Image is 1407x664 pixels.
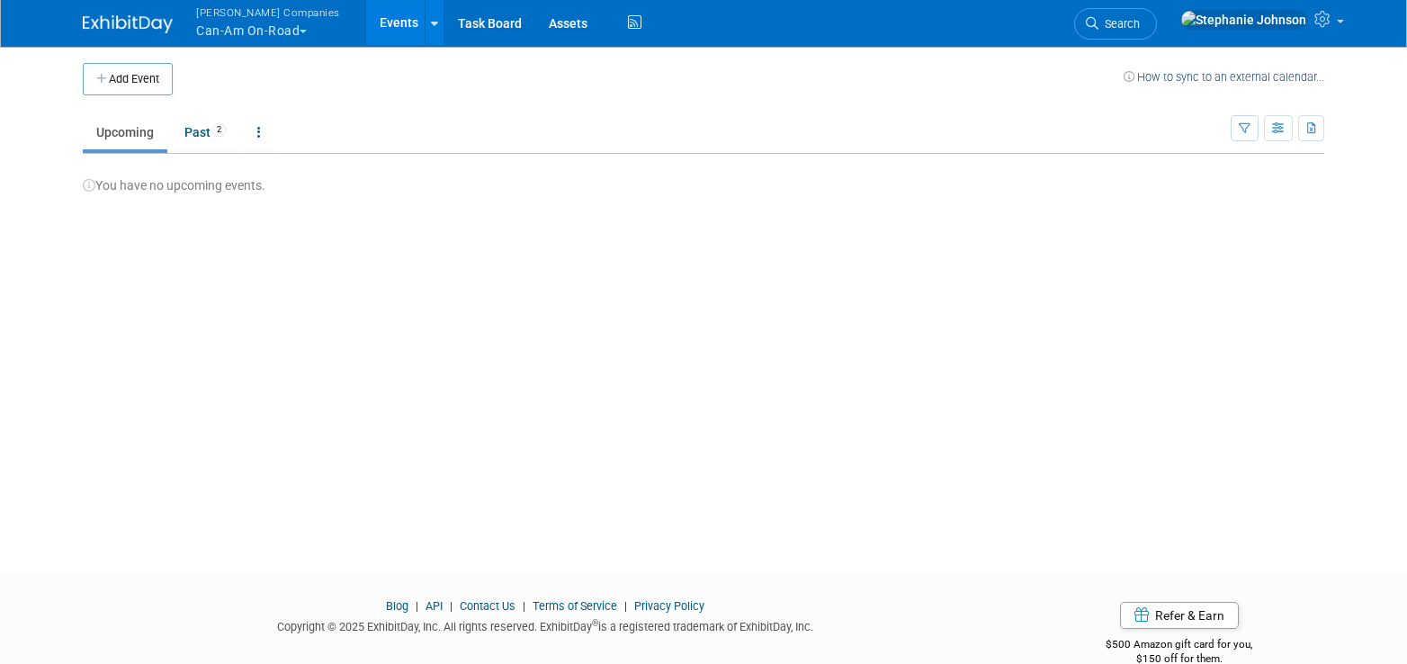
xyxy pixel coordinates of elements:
[1098,17,1140,31] span: Search
[620,599,632,613] span: |
[83,15,173,33] img: ExhibitDay
[83,178,265,193] span: You have no upcoming events.
[83,63,173,95] button: Add Event
[211,123,227,137] span: 2
[460,599,515,613] a: Contact Us
[634,599,704,613] a: Privacy Policy
[386,599,408,613] a: Blog
[445,599,457,613] span: |
[411,599,423,613] span: |
[1180,10,1307,30] img: Stephanie Johnson
[426,599,443,613] a: API
[592,618,598,628] sup: ®
[1074,8,1157,40] a: Search
[83,615,1008,635] div: Copyright © 2025 ExhibitDay, Inc. All rights reserved. ExhibitDay is a registered trademark of Ex...
[1120,602,1239,629] a: Refer & Earn
[533,599,617,613] a: Terms of Service
[171,115,240,149] a: Past2
[518,599,530,613] span: |
[1124,70,1324,84] a: How to sync to an external calendar...
[83,115,167,149] a: Upcoming
[196,3,340,22] span: [PERSON_NAME] Companies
